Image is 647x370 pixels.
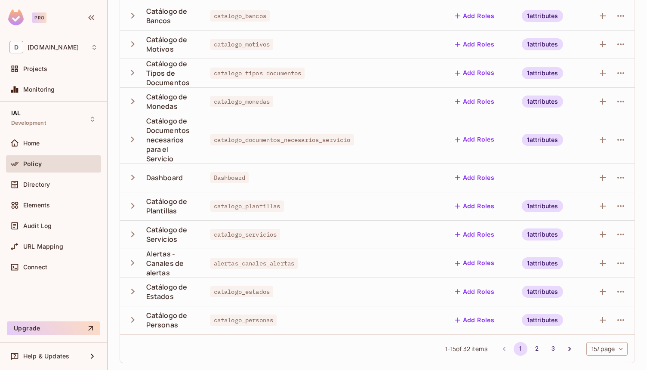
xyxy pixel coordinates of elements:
span: catalogo_plantillas [210,200,284,212]
div: Catálogo de Monedas [146,92,197,111]
button: Go to page 3 [546,342,560,356]
button: Add Roles [452,37,498,51]
div: Catálogo de Bancos [146,6,197,25]
span: Workspace: deacero.com [28,44,79,51]
span: Elements [23,202,50,209]
div: 1 attributes [522,134,564,146]
button: Add Roles [452,95,498,108]
span: catalogo_monedas [210,96,273,107]
button: page 1 [514,342,527,356]
span: URL Mapping [23,243,63,250]
div: Alertas - Canales de alertas [146,249,197,277]
span: catalogo_estados [210,286,273,297]
button: Add Roles [452,285,498,299]
img: SReyMgAAAABJRU5ErkJggg== [8,9,24,25]
div: 1 attributes [522,257,564,269]
span: IAL [11,110,21,117]
span: Monitoring [23,86,55,93]
div: 1 attributes [522,228,564,240]
div: 15 / page [586,342,628,356]
div: Catálogo de Servicios [146,225,197,244]
span: 1 - 15 of 32 items [445,344,487,354]
span: D [9,41,23,53]
div: Dashboard [146,173,183,182]
button: Add Roles [452,133,498,147]
div: 1 attributes [522,314,564,326]
div: 1 attributes [522,67,564,79]
div: 1 attributes [522,286,564,298]
nav: pagination navigation [496,342,578,356]
div: 1 attributes [522,96,564,108]
div: 1 attributes [522,200,564,212]
span: Development [11,120,46,126]
span: Dashboard [210,172,249,183]
span: catalogo_personas [210,314,277,326]
button: Add Roles [452,66,498,80]
span: Policy [23,160,42,167]
span: catalogo_documentos_necesarios_servicio [210,134,354,145]
span: alertas_canales_alertas [210,258,298,269]
div: Catálogo de Estados [146,282,197,301]
span: Help & Updates [23,353,69,360]
span: Directory [23,181,50,188]
span: Connect [23,264,47,271]
span: catalogo_motivos [210,39,273,50]
button: Add Roles [452,228,498,241]
button: Go to next page [563,342,576,356]
span: Projects [23,65,47,72]
button: Add Roles [452,171,498,185]
div: 1 attributes [522,10,564,22]
button: Add Roles [452,256,498,270]
button: Add Roles [452,9,498,23]
button: Upgrade [7,321,100,335]
div: Catálogo de Motivos [146,35,197,54]
button: Go to page 2 [530,342,544,356]
button: Add Roles [452,313,498,327]
div: Catálogo de Personas [146,311,197,330]
div: 1 attributes [522,38,564,50]
div: Catálogo de Documentos necesarios para el Servicio [146,116,197,163]
div: Catálogo de Plantillas [146,197,197,216]
span: catalogo_bancos [210,10,270,22]
span: Audit Log [23,222,52,229]
span: Home [23,140,40,147]
span: catalogo_servicios [210,229,280,240]
button: Add Roles [452,199,498,213]
div: Pro [32,12,46,23]
div: Catálogo de Tipos de Documentos [146,59,197,87]
span: catalogo_tipos_documentos [210,68,305,79]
